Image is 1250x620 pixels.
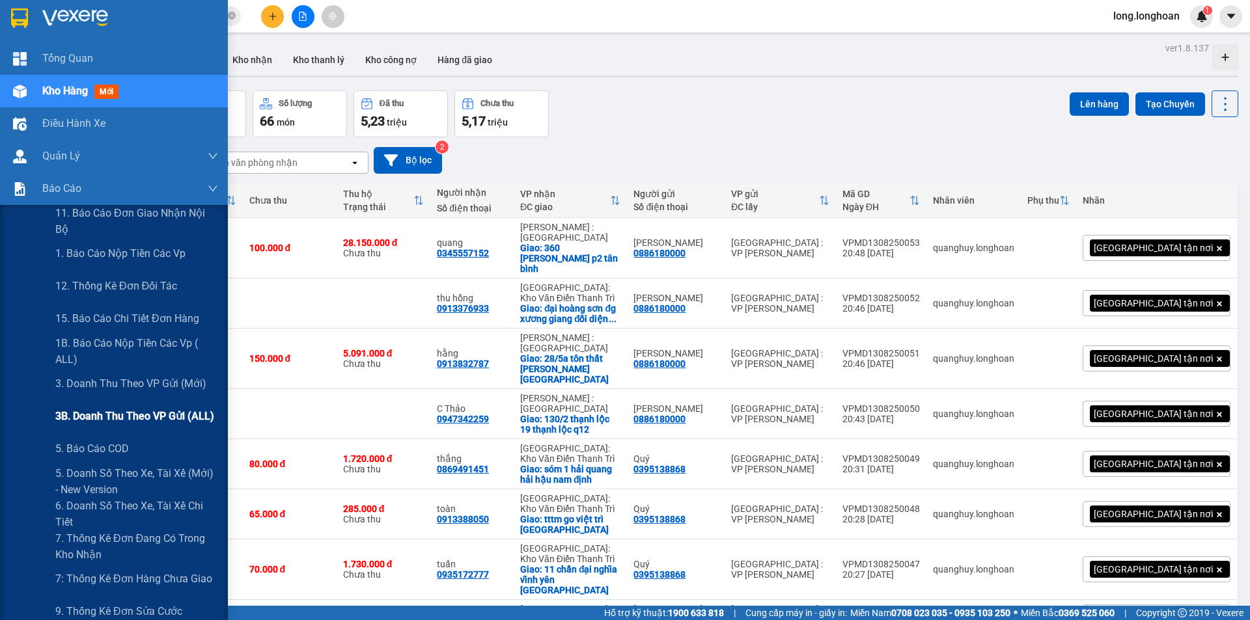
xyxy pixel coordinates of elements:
div: 1.720.000 đ [343,453,424,464]
span: ⚪️ [1014,610,1018,615]
svg: open [350,157,360,168]
div: Quý [633,559,718,569]
span: 1. Báo cáo nộp tiền các vp [55,245,186,262]
div: Chưa thu [343,348,424,369]
div: VPMD1308250047 [842,559,920,569]
div: Giao: 360 nguyễn trọng tuyển p2 tân bình [520,243,620,274]
div: 285.000 đ [343,504,424,514]
div: quanghuy.longhoan [933,243,1014,253]
div: quang [437,237,507,248]
div: quanghuy.longhoan [933,509,1014,519]
span: 7: Thống kê đơn hàng chưa giao [55,571,212,587]
span: aim [328,12,337,21]
span: close-circle [228,10,236,23]
strong: 0369 525 060 [1059,608,1115,618]
div: VP nhận [520,189,610,199]
div: 65.000 đ [249,509,330,519]
span: Báo cáo [42,180,81,196]
div: VPMD1308250050 [842,403,920,414]
span: 3. Doanh Thu theo VP Gửi (mới) [55,375,206,392]
div: Nhãn [1083,195,1230,206]
button: Bộ lọc [374,147,442,174]
div: [PERSON_NAME] : [GEOGRAPHIC_DATA] [520,393,620,414]
span: 12. Thống kê đơn đối tác [55,278,177,294]
span: Cung cấp máy in - giấy in: [745,606,847,620]
div: C Thảo [437,403,507,414]
button: Tạo Chuyến [1135,92,1205,116]
div: [GEOGRAPHIC_DATA] : VP [PERSON_NAME] [731,237,829,258]
div: 0947342259 [437,414,489,424]
span: [GEOGRAPHIC_DATA] tận nơi [1094,563,1213,575]
div: Đã thu [380,99,404,108]
div: Chưa thu [343,504,424,524]
div: thắng [437,453,507,464]
div: Số điện thoại [437,203,507,213]
button: Số lượng66món [253,90,347,137]
span: file-add [298,12,307,21]
span: | [1124,606,1126,620]
div: 20:27 [DATE] [842,569,920,580]
div: Người nhận [437,187,507,198]
div: [GEOGRAPHIC_DATA] : VP [PERSON_NAME] [731,559,829,580]
div: lê tiến đạt [633,604,718,614]
button: Kho thanh lý [283,44,355,75]
div: 20:31 [DATE] [842,464,920,474]
div: [PERSON_NAME] : [GEOGRAPHIC_DATA] [520,332,620,353]
th: Toggle SortBy [725,183,836,218]
div: Quang [437,604,507,614]
div: Giao: tttm go việt trì phú thọ [520,514,620,535]
div: Quý [633,504,718,514]
div: [GEOGRAPHIC_DATA]: Kho Văn Điển Thanh Trì [520,543,620,564]
div: Chưa thu [480,99,514,108]
button: file-add [292,5,314,28]
div: Chưa thu [249,195,330,206]
button: Kho nhận [222,44,283,75]
span: [GEOGRAPHIC_DATA] tận nơi [1094,408,1213,420]
div: Giao: sóm 1 hải quang hải hậu nam định [520,464,620,485]
span: long.longhoan [1103,8,1190,24]
span: [GEOGRAPHIC_DATA] tận nơi [1094,508,1213,520]
div: Số lượng [279,99,312,108]
div: quanghuy.longhoan [933,409,1014,419]
div: Thu hộ [343,189,413,199]
div: Giao: 28/5a tôn thất tùng p. bến nghé q1 [520,353,620,384]
div: [GEOGRAPHIC_DATA] : VP [PERSON_NAME] [731,403,829,424]
div: 0935172777 [437,569,489,580]
th: Toggle SortBy [1021,183,1076,218]
img: warehouse-icon [13,85,27,98]
th: Toggle SortBy [836,183,926,218]
div: Mã GD [842,189,910,199]
div: [GEOGRAPHIC_DATA] : VP [PERSON_NAME] [731,348,829,369]
span: [GEOGRAPHIC_DATA] tận nơi [1094,458,1213,470]
div: 70.000 đ [249,564,330,574]
span: | [734,606,736,620]
div: 80.000 đ [249,459,330,469]
span: món [277,117,295,128]
div: 28.150.000 đ [343,237,424,248]
div: 0345557152 [437,248,489,258]
div: thu hồng [437,293,507,303]
div: VPMD1308250053 [842,237,920,248]
span: caret-down [1225,10,1237,22]
div: 0886180000 [633,414,686,424]
div: 0395138868 [633,514,686,524]
div: Quý [633,453,718,464]
div: Nhân viên [933,195,1014,206]
img: warehouse-icon [13,150,27,163]
span: 6. Doanh số theo xe, tài xế chi tiết [55,498,218,530]
div: [GEOGRAPHIC_DATA]: Kho Văn Điển Thanh Trì [520,282,620,303]
span: 66 [260,113,274,129]
div: Chưa thu [343,453,424,474]
div: Tạo kho hàng mới [1212,44,1238,70]
img: warehouse-icon [13,117,27,131]
th: Toggle SortBy [337,183,430,218]
strong: 1900 633 818 [668,608,724,618]
div: tuấn dũng [633,403,718,414]
span: down [208,151,218,161]
div: Ngày ĐH [842,202,910,212]
div: tuấn dũng [633,293,718,303]
div: 20:28 [DATE] [842,514,920,524]
span: down [208,183,218,194]
span: 15. Báo cáo chi tiết đơn hàng [55,310,199,327]
div: hằng [437,348,507,358]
